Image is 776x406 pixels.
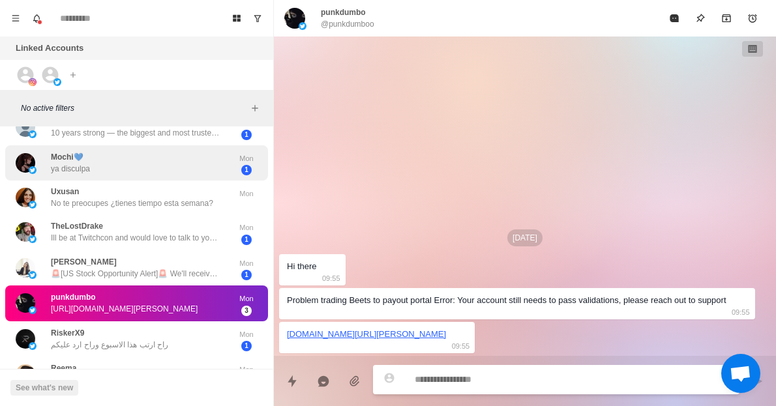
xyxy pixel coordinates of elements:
[247,8,268,29] button: Show unread conversations
[687,5,713,31] button: Pin
[51,127,220,139] p: 10 years strong — the biggest and most trusted online entertainment platform in the U.S.
[287,293,726,308] div: Problem trading Beets to payout portal Error: Your account still needs to pass validations, pleas...
[16,42,83,55] p: Linked Accounts
[51,268,220,280] p: 🚨[US Stock Opportunity Alert]🚨 We'll receive daily notifications for 2-3 promising stocks and tra...
[721,354,760,393] div: Ouvrir le chat
[10,380,78,396] button: See what's new
[16,188,35,207] img: picture
[226,8,247,29] button: Board View
[29,271,37,279] img: picture
[51,186,79,197] p: Uxusan
[241,270,252,280] span: 1
[5,8,26,29] button: Menu
[507,229,543,246] p: [DATE]
[51,151,83,163] p: Mochi💙
[51,256,117,268] p: [PERSON_NAME]
[322,271,340,285] p: 09:55
[284,8,305,29] img: picture
[739,5,766,31] button: Add reminder
[310,368,336,394] button: Reply with AI
[241,165,252,175] span: 1
[51,220,103,232] p: TheLostDrake
[53,78,61,86] img: picture
[26,8,47,29] button: Notifications
[241,130,252,140] span: 1
[51,232,220,244] p: Ill be at Twitchcon and would love to talk to you guys in person would that work? You guys always...
[51,339,168,351] p: راح ارتب هذا الاسبوع وراح ارد عليكم
[29,166,37,174] img: picture
[29,130,37,138] img: picture
[16,329,35,349] img: picture
[321,7,366,18] p: punkdumbo
[230,293,263,304] p: Mon
[29,306,37,314] img: picture
[51,362,76,374] p: Reema
[16,117,35,137] img: picture
[342,368,368,394] button: Add media
[65,67,81,83] button: Add account
[21,102,247,114] p: No active filters
[16,153,35,173] img: picture
[16,364,35,384] img: picture
[230,222,263,233] p: Mon
[247,100,263,116] button: Add filters
[230,364,263,375] p: Mon
[29,78,37,86] img: picture
[16,293,35,313] img: picture
[51,291,96,303] p: punkdumbo
[287,259,317,274] div: Hi there
[287,329,446,339] a: [DOMAIN_NAME][URL][PERSON_NAME]
[230,258,263,269] p: Mon
[241,341,252,351] span: 1
[29,342,37,350] img: picture
[51,197,213,209] p: No te preocupes ¿tienes tiempo esta semana?
[230,188,263,199] p: Mon
[16,222,35,242] img: picture
[230,153,263,164] p: Mon
[29,235,37,243] img: picture
[732,305,750,319] p: 09:55
[16,258,35,278] img: picture
[279,368,305,394] button: Quick replies
[713,5,739,31] button: Archive
[299,22,306,30] img: picture
[51,327,84,339] p: RiskerX9
[661,5,687,31] button: Mark as read
[29,201,37,209] img: picture
[230,329,263,340] p: Mon
[241,235,252,245] span: 1
[241,306,252,316] span: 3
[452,339,470,353] p: 09:55
[51,163,90,175] p: ya disculpa
[51,303,198,315] p: [URL][DOMAIN_NAME][PERSON_NAME]
[321,18,374,30] p: @punkdumboo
